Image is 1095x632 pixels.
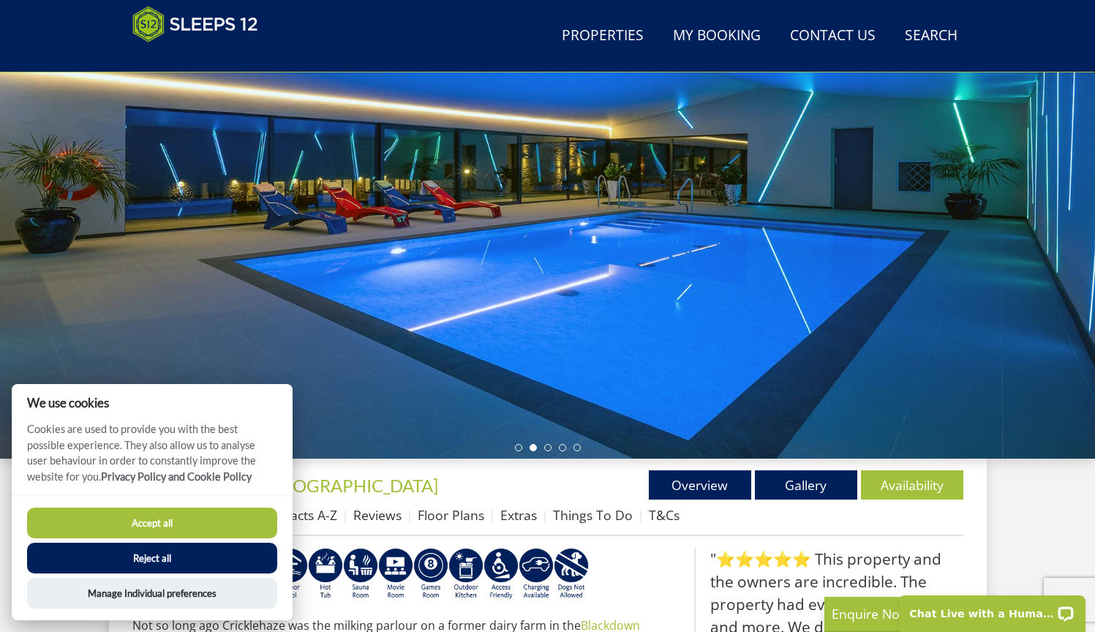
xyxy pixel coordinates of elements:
[755,470,857,500] a: Gallery
[784,20,881,53] a: Contact Us
[343,548,378,601] img: AD_4nXdjbGEeivCGLLmyT_JEP7bTfXsjgyLfnLszUAQeQ4RcokDYHVBt5R8-zTDbAVICNoGv1Dwc3nsbUb1qR6CAkrbZUeZBN...
[27,508,277,538] button: Accept all
[553,506,633,524] a: Things To Do
[554,548,589,601] img: AD_4nXfkFtrpaXUtUFzPNUuRY6lw1_AXVJtVz-U2ei5YX5aGQiUrqNXS9iwbJN5FWUDjNILFFLOXd6gEz37UJtgCcJbKwxVV0...
[519,548,554,601] img: AD_4nXcnT2OPG21WxYUhsl9q61n1KejP7Pk9ESVM9x9VetD-X_UXXoxAKaMRZGYNcSGiAsmGyKm0QlThER1osyFXNLmuYOVBV...
[649,506,680,524] a: T&Cs
[353,506,402,524] a: Reviews
[448,548,483,601] img: AD_4nXfTH09p_77QXgSCMRwRHt9uPNW8Va4Uit02IXPabNXDWzciDdevrPBrTCLz6v3P7E_ej9ytiKnaxPMKY2ysUWAwIMchf...
[258,475,438,496] span: -
[483,548,519,601] img: AD_4nXe3VD57-M2p5iq4fHgs6WJFzKj8B0b3RcPFe5LKK9rgeZlFmFoaMJPsJOOJzc7Q6RMFEqsjIZ5qfEJu1txG3QLmI_2ZW...
[413,548,448,601] img: AD_4nXdrZMsjcYNLGsKuA84hRzvIbesVCpXJ0qqnwZoX5ch9Zjv73tWe4fnFRs2gJ9dSiUubhZXckSJX_mqrZBmYExREIfryF...
[27,543,277,573] button: Reject all
[889,586,1095,632] iframe: LiveChat chat widget
[418,506,484,524] a: Floor Plans
[832,604,1051,623] p: Enquire Now
[284,506,337,524] a: Facts A-Z
[667,20,767,53] a: My Booking
[500,506,537,524] a: Extras
[264,475,438,496] a: [GEOGRAPHIC_DATA]
[649,470,751,500] a: Overview
[12,421,293,495] p: Cookies are used to provide you with the best possible experience. They also allow us to analyse ...
[899,20,963,53] a: Search
[132,6,258,42] img: Sleeps 12
[308,548,343,601] img: AD_4nXcpX5uDwed6-YChlrI2BYOgXwgg3aqYHOhRm0XfZB-YtQW2NrmeCr45vGAfVKUq4uWnc59ZmEsEzoF5o39EWARlT1ewO...
[556,20,650,53] a: Properties
[12,396,293,410] h2: We use cookies
[101,470,252,483] a: Privacy Policy and Cookie Policy
[125,51,279,64] iframe: Customer reviews powered by Trustpilot
[27,578,277,609] button: Manage Individual preferences
[861,470,963,500] a: Availability
[378,548,413,601] img: AD_4nXcMx2CE34V8zJUSEa4yj9Pppk-n32tBXeIdXm2A2oX1xZoj8zz1pCuMiQujsiKLZDhbHnQsaZvA37aEfuFKITYDwIrZv...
